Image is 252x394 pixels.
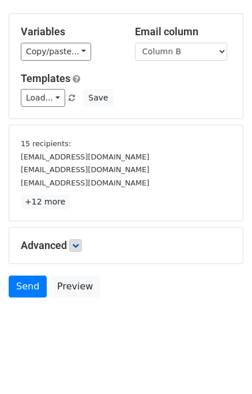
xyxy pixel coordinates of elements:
[21,153,149,161] small: [EMAIL_ADDRESS][DOMAIN_NAME]
[21,179,149,187] small: [EMAIL_ADDRESS][DOMAIN_NAME]
[21,239,231,252] h5: Advanced
[21,89,65,107] a: Load...
[21,43,91,61] a: Copy/paste...
[21,72,70,84] a: Templates
[21,195,69,209] a: +12 more
[21,139,71,148] small: 15 recipients:
[50,276,100,298] a: Preview
[194,339,252,394] iframe: Chat Widget
[9,276,47,298] a: Send
[83,89,113,107] button: Save
[135,25,232,38] h5: Email column
[21,165,149,174] small: [EMAIL_ADDRESS][DOMAIN_NAME]
[21,25,118,38] h5: Variables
